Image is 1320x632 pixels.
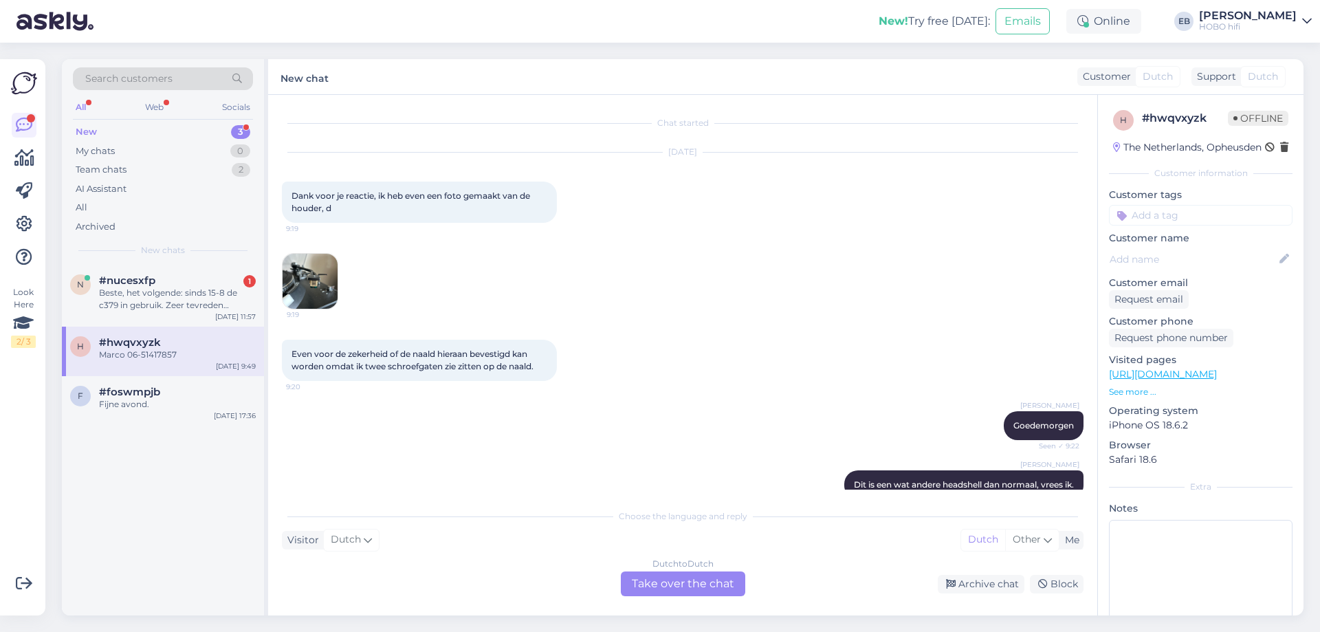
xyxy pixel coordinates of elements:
[99,287,256,312] div: Beste, het volgende: sinds 15-8 de c379 in gebruik. Zeer tevreden daarover, echter nu ontdek ik d...
[1120,115,1127,125] span: h
[216,361,256,371] div: [DATE] 9:49
[282,533,319,547] div: Visitor
[99,398,256,411] div: Fijne avond.
[76,163,126,177] div: Team chats
[291,190,532,213] span: Dank voor je reactie, ik heb even een foto gemaakt van de houder, d
[283,254,338,309] img: Attachment
[73,98,89,116] div: All
[652,558,714,570] div: Dutch to Dutch
[1109,453,1292,467] p: Safari 18.6
[291,349,533,371] span: Even voor de zekerheid of de naald hieraan bevestigd kan worden omdat ik twee schroefgaten zie zi...
[1113,140,1262,155] div: The Netherlands, Opheusden
[1109,386,1292,398] p: See more ...
[1020,459,1079,470] span: [PERSON_NAME]
[282,510,1083,523] div: Choose the language and reply
[286,224,338,234] span: 9:19
[280,67,329,86] label: New chat
[1066,9,1141,34] div: Online
[1142,110,1228,127] div: # hwqvxyzk
[231,125,250,139] div: 3
[1109,167,1292,179] div: Customer information
[77,341,84,351] span: h
[287,309,338,320] span: 9:19
[1109,438,1292,453] p: Browser
[142,98,166,116] div: Web
[219,98,253,116] div: Socials
[995,8,1050,34] button: Emails
[282,117,1083,129] div: Chat started
[1199,21,1297,32] div: HOBO hifi
[11,336,36,348] div: 2 / 3
[232,163,250,177] div: 2
[78,391,83,401] span: f
[1013,533,1041,545] span: Other
[1228,111,1288,126] span: Offline
[11,70,37,96] img: Askly Logo
[99,349,256,361] div: Marco 06-51417857
[938,575,1024,593] div: Archive chat
[76,201,87,215] div: All
[1109,353,1292,367] p: Visited pages
[76,182,126,196] div: AI Assistant
[99,336,161,349] span: #hwqvxyzk
[141,244,185,257] span: New chats
[99,274,155,287] span: #nucesxfp
[1109,329,1233,347] div: Request phone number
[621,571,745,596] div: Take over the chat
[1109,290,1189,309] div: Request email
[1030,575,1083,593] div: Block
[1077,69,1131,84] div: Customer
[85,72,173,86] span: Search customers
[76,125,97,139] div: New
[11,286,36,348] div: Look Here
[1109,368,1217,380] a: [URL][DOMAIN_NAME]
[286,382,338,392] span: 9:20
[214,411,256,421] div: [DATE] 17:36
[282,146,1083,158] div: [DATE]
[331,532,361,547] span: Dutch
[879,14,908,28] b: New!
[1191,69,1236,84] div: Support
[1109,481,1292,493] div: Extra
[1109,231,1292,246] p: Customer name
[961,530,1005,550] div: Dutch
[77,279,84,290] span: n
[76,144,115,158] div: My chats
[215,312,256,322] div: [DATE] 11:57
[1109,188,1292,202] p: Customer tags
[1199,10,1297,21] div: [PERSON_NAME]
[1143,69,1173,84] span: Dutch
[1109,205,1292,226] input: Add a tag
[76,220,115,234] div: Archived
[1248,69,1278,84] span: Dutch
[230,144,250,158] div: 0
[1199,10,1312,32] a: [PERSON_NAME]HOBO hifi
[1109,501,1292,516] p: Notes
[1110,252,1277,267] input: Add name
[1059,533,1079,547] div: Me
[1013,420,1074,431] span: Goedemorgen
[1109,314,1292,329] p: Customer phone
[1109,276,1292,290] p: Customer email
[1109,404,1292,418] p: Operating system
[243,275,256,287] div: 1
[1028,441,1079,451] span: Seen ✓ 9:22
[1174,12,1193,31] div: EB
[854,479,1074,490] span: Dit is een wat andere headshell dan normaal, vrees ik.
[99,386,160,398] span: #foswmpjb
[1109,418,1292,433] p: iPhone OS 18.6.2
[879,13,990,30] div: Try free [DATE]:
[1020,400,1079,411] span: [PERSON_NAME]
